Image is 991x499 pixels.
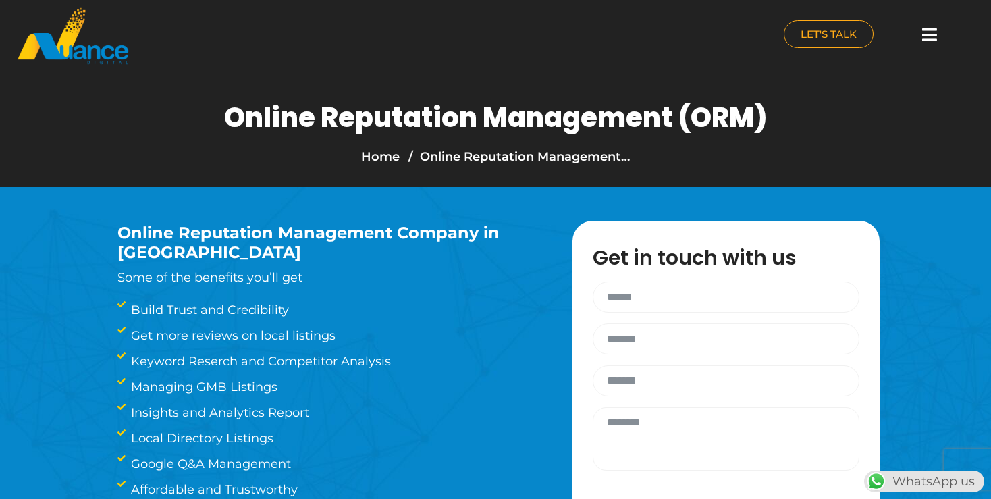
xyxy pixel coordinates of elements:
a: WhatsAppWhatsApp us [864,474,984,489]
img: WhatsApp [865,471,887,492]
span: Local Directory Listings [128,429,273,448]
span: Keyword Reserch and Competitor Analysis [128,352,391,371]
a: nuance-qatar_logo [16,7,489,65]
div: WhatsApp us [864,471,984,492]
h1: Online Reputation Management (ORM) [224,101,768,134]
span: Managing GMB Listings [128,377,277,396]
span: Insights and Analytics Report [128,403,309,422]
span: Get more reviews on local listings [128,326,336,345]
span: Build Trust and Credibility [128,300,289,319]
li: Online Reputation Management… [405,147,630,166]
a: LET'S TALK [784,20,874,48]
h3: Get in touch with us [593,248,873,268]
div: Some of the benefits you’ll get [117,224,532,287]
a: Home [361,149,400,164]
span: Google Q&A Management [128,454,291,473]
span: Affordable and Trustworthy [128,480,298,499]
img: nuance-qatar_logo [16,7,130,65]
h3: Online Reputation Management Company in [GEOGRAPHIC_DATA] [117,224,532,263]
span: LET'S TALK [801,29,857,39]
